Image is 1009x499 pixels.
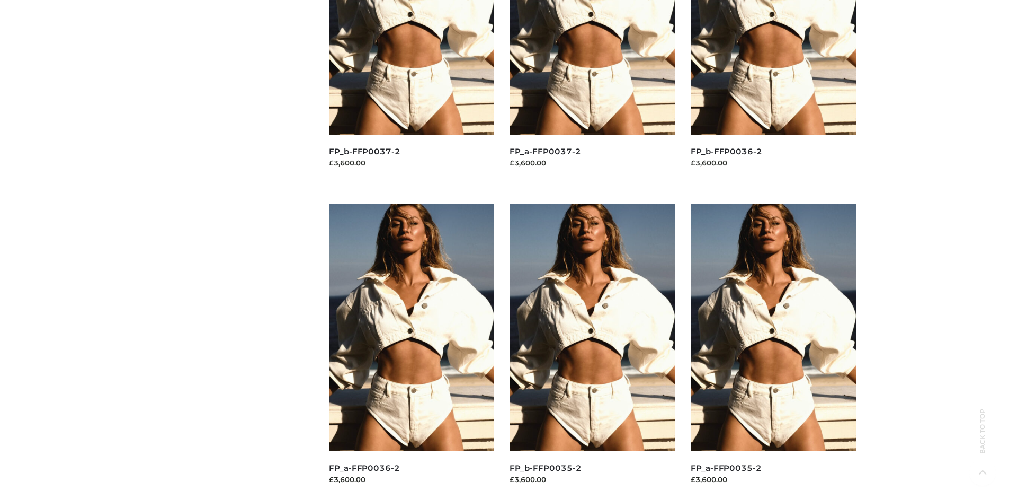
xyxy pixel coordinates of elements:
div: £3,600.00 [510,157,675,168]
div: £3,600.00 [691,157,856,168]
a: FP_a-FFP0037-2 [510,146,581,156]
a: FP_b-FFP0036-2 [691,146,762,156]
div: £3,600.00 [329,157,494,168]
a: FP_b-FFP0035-2 [510,463,581,473]
span: Back to top [969,427,996,454]
div: £3,600.00 [329,474,494,485]
a: FP_b-FFP0037-2 [329,146,400,156]
a: FP_a-FFP0036-2 [329,463,400,473]
div: £3,600.00 [691,474,856,485]
a: FP_a-FFP0035-2 [691,463,762,473]
div: £3,600.00 [510,474,675,485]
